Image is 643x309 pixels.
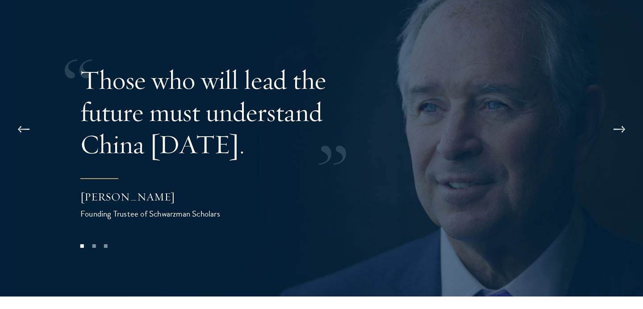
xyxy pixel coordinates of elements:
p: Those who will lead the future must understand China [DATE]. [80,64,371,160]
div: [PERSON_NAME] [80,189,259,205]
button: 1 of 3 [76,240,88,252]
button: 3 of 3 [100,240,112,252]
button: 2 of 3 [88,240,100,252]
div: Founding Trustee of Schwarzman Scholars [80,207,259,220]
